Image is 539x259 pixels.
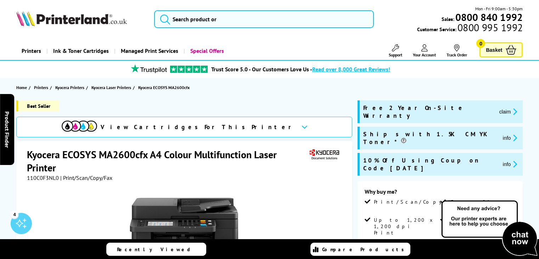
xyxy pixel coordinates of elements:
a: Special Offers [184,42,229,60]
h1: Kyocera ECOSYS MA2600cfx A4 Colour Multifunction Laser Printer [27,148,308,174]
span: Your Account [413,52,436,57]
img: cmyk-icon.svg [62,121,97,132]
img: Open Live Chat window [440,199,539,258]
span: Printers [34,84,48,91]
span: Up to 1,200 x 1,200 dpi Print [374,217,439,236]
span: 110C0F3NL0 [27,174,59,181]
a: Your Account [413,44,436,57]
a: Printers [34,84,50,91]
span: Ink & Toner Cartridges [53,42,109,60]
span: Basket [486,45,502,55]
a: Printerland Logo [16,11,145,28]
span: 10% Off Using Coupon Code [DATE] [363,156,497,172]
span: Recently Viewed [117,246,197,253]
a: Ink & Toner Cartridges [46,42,114,60]
span: Product Finder [4,111,11,148]
span: Best Seller [16,100,59,111]
span: Customer Service: [417,24,523,33]
a: Recently Viewed [106,243,206,256]
a: Compare Products [310,243,410,256]
button: promo-description [501,160,520,168]
span: Print/Scan/Copy/Fax [374,199,465,205]
span: Free 2 Year On-Site Warranty [363,104,494,120]
img: Kyocera [308,148,341,161]
a: Support [389,44,402,57]
span: | Print/Scan/Copy/Fax [60,174,112,181]
a: Kyocera Printers [55,84,86,91]
b: 0800 840 1992 [455,11,523,24]
a: 0800 840 1992 [454,14,523,21]
input: Search product or [154,10,374,28]
button: promo-description [501,134,520,142]
a: Printers [16,42,46,60]
img: trustpilot rating [170,66,208,73]
span: Compare Products [322,246,408,253]
button: promo-description [497,108,520,116]
img: trustpilot rating [128,64,170,73]
span: Kyocera ECOSYS MA2600cfx [138,84,190,91]
a: Managed Print Services [114,42,184,60]
span: Support [389,52,402,57]
span: Home [16,84,27,91]
div: Why buy me? [365,188,516,199]
span: Ships with 1.5K CMYK Toner* [363,130,497,146]
span: View Cartridges For This Printer [101,123,296,131]
a: Basket 0 [479,42,523,57]
img: Printerland Logo [16,11,127,26]
span: Up to 26ppm Mono Print [449,199,514,211]
a: Track Order [447,44,467,57]
a: Home [16,84,29,91]
span: 0 [476,39,485,48]
a: Trust Score 5.0 - Our Customers Love Us -Read over 8,000 Great Reviews! [211,66,390,73]
span: Kyocera Laser Printers [91,84,131,91]
span: Mon - Fri 9:00am - 5:30pm [475,5,523,12]
span: 0800 995 1992 [456,24,523,31]
span: Sales: [442,16,454,22]
a: Kyocera ECOSYS MA2600cfx [138,84,191,91]
div: 4 [11,210,18,218]
span: Read over 8,000 Great Reviews! [312,66,390,73]
span: Kyocera Printers [55,84,84,91]
a: Kyocera Laser Printers [91,84,133,91]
